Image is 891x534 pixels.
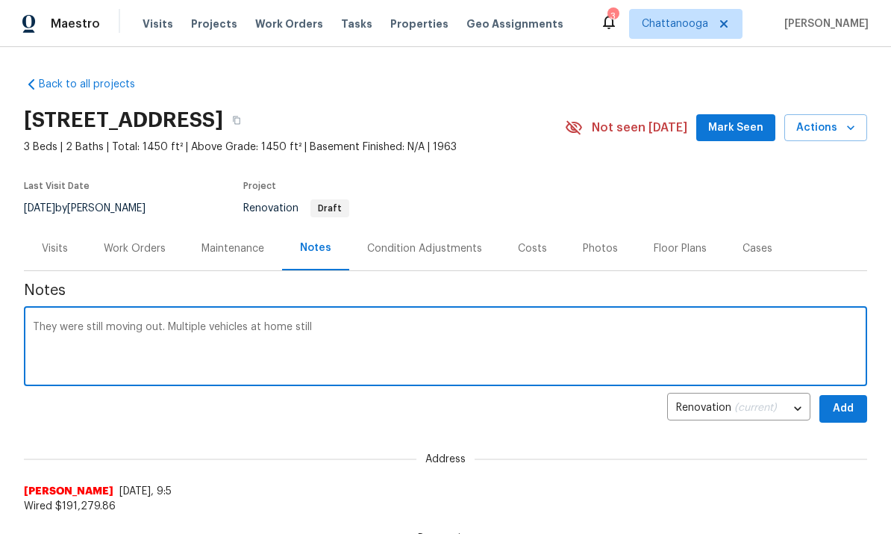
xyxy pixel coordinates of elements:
[191,16,237,31] span: Projects
[24,140,565,155] span: 3 Beds | 2 Baths | Total: 1450 ft² | Above Grade: 1450 ft² | Basement Finished: N/A | 1963
[24,181,90,190] span: Last Visit Date
[466,16,563,31] span: Geo Assignments
[42,241,68,256] div: Visits
[24,499,867,514] span: Wired $191,279.86
[243,203,349,214] span: Renovation
[708,119,763,137] span: Mark Seen
[24,77,167,92] a: Back to all projects
[416,452,475,467] span: Address
[592,120,687,135] span: Not seen [DATE]
[742,241,772,256] div: Cases
[300,240,331,255] div: Notes
[255,16,323,31] span: Work Orders
[518,241,547,256] div: Costs
[223,107,250,134] button: Copy Address
[104,241,166,256] div: Work Orders
[51,16,100,31] span: Maestro
[778,16,869,31] span: [PERSON_NAME]
[667,391,810,427] div: Renovation (current)
[341,19,372,29] span: Tasks
[312,204,348,213] span: Draft
[796,119,855,137] span: Actions
[654,241,707,256] div: Floor Plans
[831,400,855,418] span: Add
[24,113,223,128] h2: [STREET_ADDRESS]
[642,16,708,31] span: Chattanooga
[24,484,113,499] span: [PERSON_NAME]
[607,9,618,24] div: 3
[583,241,618,256] div: Photos
[24,199,163,217] div: by [PERSON_NAME]
[819,395,867,423] button: Add
[696,114,775,142] button: Mark Seen
[33,322,858,374] textarea: They were still moving out. Multiple vehicles at home still
[143,16,173,31] span: Visits
[201,241,264,256] div: Maintenance
[390,16,448,31] span: Properties
[367,241,482,256] div: Condition Adjustments
[119,486,172,497] span: [DATE], 9:5
[784,114,867,142] button: Actions
[24,203,55,214] span: [DATE]
[734,403,777,413] span: (current)
[243,181,276,190] span: Project
[24,283,867,298] span: Notes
